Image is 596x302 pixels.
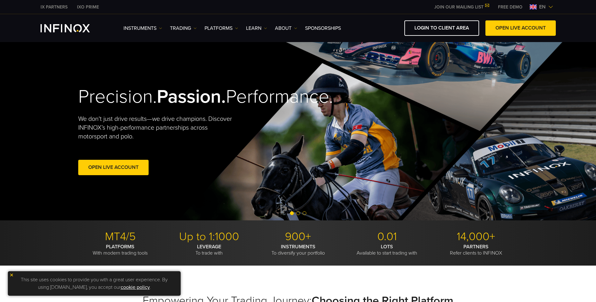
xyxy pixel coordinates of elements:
[345,244,429,256] p: Available to start trading with
[537,3,548,11] span: en
[296,211,300,215] span: Go to slide 2
[123,24,162,32] a: Instruments
[78,244,162,256] p: With modern trading tools
[9,273,14,277] img: yellow close icon
[256,244,340,256] p: To diversify your portfolio
[429,4,493,10] a: JOIN OUR MAILING LIST
[434,230,518,244] p: 14,000+
[157,85,226,108] strong: Passion.
[290,211,294,215] span: Go to slide 1
[11,274,178,293] p: This site uses cookies to provide you with a great user experience. By using [DOMAIN_NAME], you a...
[167,230,251,244] p: Up to 1:1000
[281,244,315,250] strong: INSTRUMENTS
[345,230,429,244] p: 0.01
[256,230,340,244] p: 900+
[381,244,393,250] strong: LOTS
[205,24,238,32] a: PLATFORMS
[72,4,104,10] a: INFINOX
[404,20,479,36] a: LOGIN TO CLIENT AREA
[303,211,306,215] span: Go to slide 3
[275,24,297,32] a: ABOUT
[78,230,162,244] p: MT4/5
[463,244,489,250] strong: PARTNERS
[493,4,527,10] a: INFINOX MENU
[434,244,518,256] p: Refer clients to INFINOX
[305,24,341,32] a: SPONSORSHIPS
[78,160,149,175] a: Open Live Account
[197,244,221,250] strong: LEVERAGE
[246,24,267,32] a: Learn
[78,115,237,141] p: We don't just drive results—we drive champions. Discover INFINOX’s high-performance partnerships ...
[36,4,72,10] a: INFINOX
[78,85,276,108] h2: Precision. Performance.
[106,244,134,250] strong: PLATFORMS
[121,284,150,290] a: cookie policy
[485,20,556,36] a: OPEN LIVE ACCOUNT
[170,24,197,32] a: TRADING
[41,24,105,32] a: INFINOX Logo
[167,244,251,256] p: To trade with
